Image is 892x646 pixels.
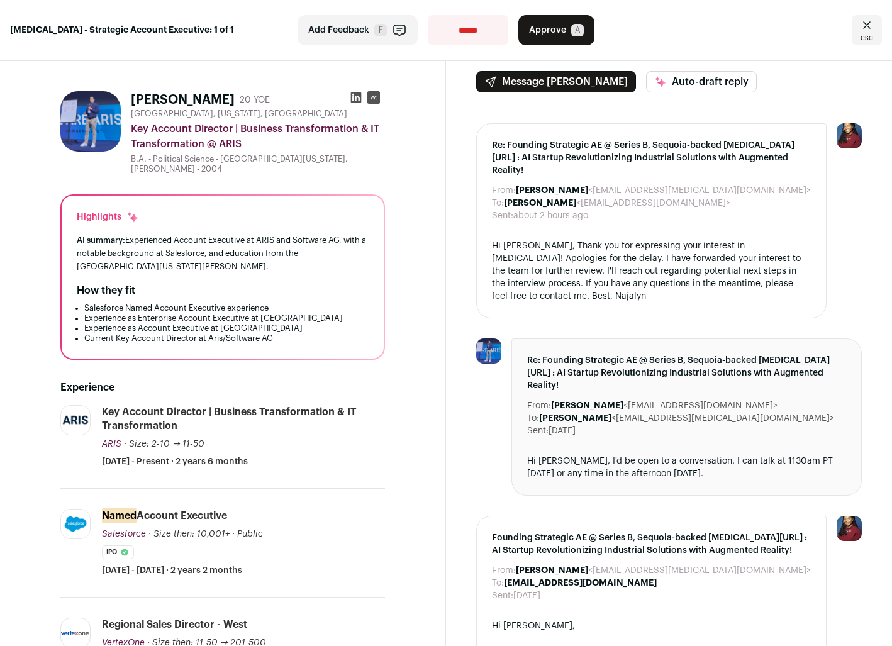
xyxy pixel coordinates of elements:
[77,211,139,223] div: Highlights
[60,91,121,152] img: 074e83fddab6cd80767a152b7d70a9b6b98b77f8592f6c570f4844682ddaaa2f.jpg
[492,240,811,303] div: Hi [PERSON_NAME], Thank you for expressing your interest in [MEDICAL_DATA]! Apologies for the del...
[308,24,369,36] span: Add Feedback
[516,186,588,195] b: [PERSON_NAME]
[102,618,247,632] div: Regional Sales Director - West
[527,354,846,392] span: Re: Founding Strategic AE @ Series B, Sequoia-backed [MEDICAL_DATA][URL] : AI Startup Revolutioni...
[492,184,516,197] dt: From:
[646,71,757,92] button: Auto-draft reply
[492,589,513,602] dt: Sent:
[492,532,811,557] span: Founding Strategic AE @ Series B, Sequoia-backed [MEDICAL_DATA][URL] : AI Startup Revolutionizing...
[10,24,234,36] strong: [MEDICAL_DATA] - Strategic Account Executive: 1 of 1
[102,455,248,468] span: [DATE] - Present · 2 years 6 months
[504,199,576,208] b: [PERSON_NAME]
[527,399,551,412] dt: From:
[513,209,588,222] dd: about 2 hours ago
[504,197,730,209] dd: <[EMAIL_ADDRESS][DOMAIN_NAME]>
[516,184,811,197] dd: <[EMAIL_ADDRESS][MEDICAL_DATA][DOMAIN_NAME]>
[102,545,134,559] li: IPO
[84,303,369,313] li: Salesforce Named Account Executive experience
[374,24,387,36] span: F
[232,528,235,540] span: ·
[148,530,230,538] span: · Size then: 10,001+
[529,24,566,36] span: Approve
[102,509,227,523] div: Account Executive
[77,283,135,298] h2: How they fit
[549,425,576,437] dd: [DATE]
[504,579,657,588] b: [EMAIL_ADDRESS][DOMAIN_NAME]
[61,631,90,635] img: 52da3028c4a748510f93be87767695dae66c160665145874204e730a2e82d873.jpg
[852,15,882,45] a: Close
[516,566,588,575] b: [PERSON_NAME]
[571,24,584,36] span: A
[476,338,501,364] img: 074e83fddab6cd80767a152b7d70a9b6b98b77f8592f6c570f4844682ddaaa2f.jpg
[527,412,539,425] dt: To:
[84,323,369,333] li: Experience as Account Executive at [GEOGRAPHIC_DATA]
[513,589,540,602] dd: [DATE]
[84,313,369,323] li: Experience as Enterprise Account Executive at [GEOGRAPHIC_DATA]
[516,564,811,577] dd: <[EMAIL_ADDRESS][MEDICAL_DATA][DOMAIN_NAME]>
[77,233,369,273] div: Experienced Account Executive at ARIS and Software AG, with a notable background at Salesforce, a...
[527,425,549,437] dt: Sent:
[240,94,270,106] div: 20 YOE
[492,577,504,589] dt: To:
[527,455,846,480] div: Hi [PERSON_NAME], I'd be open to a conversation. I can talk at 1130am PT [DATE] or any time in th...
[131,154,385,174] div: B.A. - Political Science - [GEOGRAPHIC_DATA][US_STATE], [PERSON_NAME] - 2004
[298,15,418,45] button: Add Feedback F
[102,440,121,448] span: ARIS
[102,405,385,433] div: Key Account Director | Business Transformation & IT Transformation
[476,71,636,92] button: Message [PERSON_NAME]
[492,620,811,632] div: Hi [PERSON_NAME],
[102,530,146,538] span: Salesforce
[102,508,137,523] mark: Named
[61,510,90,538] img: a15e16b4a572e6d789ff6890fffe31942b924de32350d3da2095d3676c91ed56.jpg
[60,380,385,395] h2: Experience
[131,109,347,119] span: [GEOGRAPHIC_DATA], [US_STATE], [GEOGRAPHIC_DATA]
[492,139,811,177] span: Re: Founding Strategic AE @ Series B, Sequoia-backed [MEDICAL_DATA][URL] : AI Startup Revolutioni...
[124,440,204,448] span: · Size: 2-10 → 11-50
[131,121,385,152] div: Key Account Director | Business Transformation & IT Transformation @ ARIS
[84,333,369,343] li: Current Key Account Director at Aris/Software AG
[492,564,516,577] dt: From:
[492,197,504,209] dt: To:
[539,412,834,425] dd: <[EMAIL_ADDRESS][MEDICAL_DATA][DOMAIN_NAME]>
[492,209,513,222] dt: Sent:
[539,414,611,423] b: [PERSON_NAME]
[861,33,873,43] span: esc
[77,236,125,244] span: AI summary:
[518,15,594,45] button: Approve A
[237,530,263,538] span: Public
[102,564,242,577] span: [DATE] - [DATE] · 2 years 2 months
[837,516,862,541] img: 10010497-medium_jpg
[551,399,778,412] dd: <[EMAIL_ADDRESS][DOMAIN_NAME]>
[131,91,235,109] h1: [PERSON_NAME]
[61,406,90,435] img: acbb82a592aab2c7f0989ec17038a4d4c6c656642a3383a4f022ad0133cc4fd9.jpg
[551,401,623,410] b: [PERSON_NAME]
[837,123,862,148] img: 10010497-medium_jpg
